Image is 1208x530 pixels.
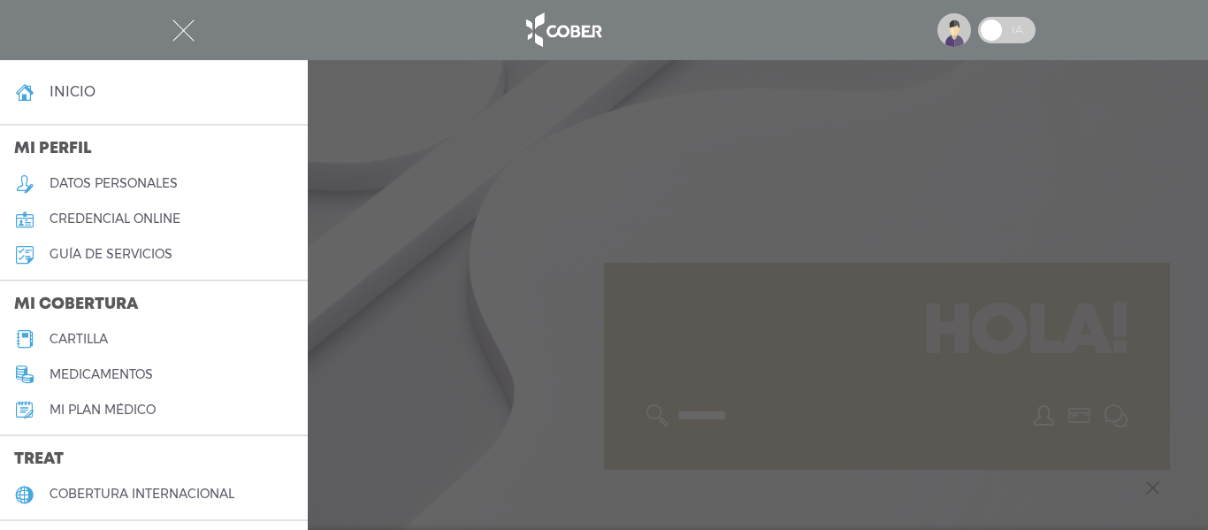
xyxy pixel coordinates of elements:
h5: cobertura internacional [50,487,234,502]
img: logo_cober_home-white.png [516,9,609,51]
h5: medicamentos [50,367,153,382]
img: Cober_menu-close-white.svg [172,19,195,42]
h4: inicio [50,83,96,100]
h5: guía de servicios [50,247,172,262]
h5: datos personales [50,176,178,191]
h5: cartilla [50,332,108,347]
h5: Mi plan médico [50,403,156,418]
img: profile-placeholder.svg [937,13,971,47]
h5: credencial online [50,211,180,227]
